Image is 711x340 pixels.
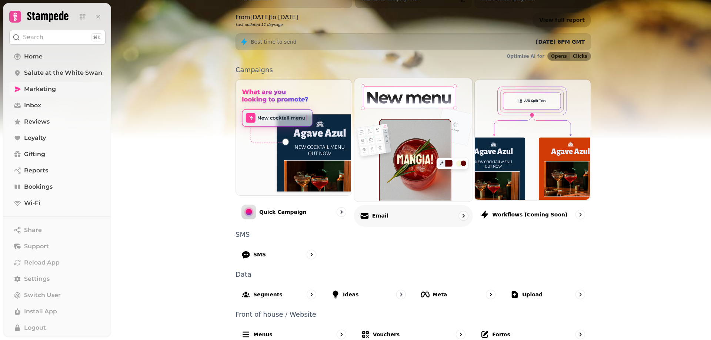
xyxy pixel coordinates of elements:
[24,291,61,300] span: Switch User
[236,79,352,225] a: Quick CampaignQuick Campaign
[9,147,106,162] a: Gifting
[373,331,400,338] p: Vouchers
[24,117,50,126] span: Reviews
[487,291,494,298] svg: go to
[24,323,46,332] span: Logout
[9,82,106,97] a: Marketing
[9,239,106,254] button: Support
[354,78,473,227] a: EmailEmail
[236,244,322,265] a: SMS
[338,331,345,338] svg: go to
[577,211,584,218] svg: go to
[308,251,315,258] svg: go to
[251,38,297,46] p: Best time to send
[24,134,46,142] span: Loyalty
[259,208,307,216] p: Quick Campaign
[474,79,590,200] img: Workflows (coming soon)
[548,52,570,60] button: Opens
[24,85,56,94] span: Marketing
[9,65,106,80] a: Salute at the White Swan
[522,291,543,298] p: Upload
[253,331,273,338] p: Menus
[570,52,591,60] button: Clicks
[24,258,60,267] span: Reload App
[236,311,591,318] p: Front of house / Website
[236,284,322,305] a: Segments
[536,39,585,45] span: [DATE] 6PM GMT
[353,77,471,201] img: Email
[236,67,591,73] p: Campaigns
[24,52,43,61] span: Home
[23,33,43,42] p: Search
[24,242,49,251] span: Support
[551,54,567,58] span: Opens
[9,272,106,286] a: Settings
[325,284,412,305] a: Ideas
[9,98,106,113] a: Inbox
[9,255,106,270] button: Reload App
[457,331,464,338] svg: go to
[372,212,388,219] p: Email
[343,291,359,298] p: Ideas
[24,68,102,77] span: Salute at the White Swan
[433,291,447,298] p: Meta
[577,331,584,338] svg: go to
[9,320,106,335] button: Logout
[253,291,283,298] p: Segments
[474,79,591,225] a: Workflows (coming soon)Workflows (coming soon)
[24,275,50,283] span: Settings
[9,30,106,45] button: Search⌘K
[24,166,48,175] span: Reports
[577,291,584,298] svg: go to
[9,179,106,194] a: Bookings
[24,101,41,110] span: Inbox
[24,150,45,159] span: Gifting
[236,271,591,278] p: Data
[24,199,40,208] span: Wi-Fi
[492,211,567,218] p: Workflows (coming soon)
[9,49,106,64] a: Home
[236,231,591,238] p: SMS
[308,291,315,298] svg: go to
[460,212,467,219] svg: go to
[235,79,351,195] img: Quick Campaign
[236,13,298,22] p: From [DATE] to [DATE]
[397,291,405,298] svg: go to
[9,114,106,129] a: Reviews
[253,251,266,258] p: SMS
[9,131,106,145] a: Loyalty
[9,223,106,238] button: Share
[338,208,345,216] svg: go to
[236,22,298,27] p: Last updated 11 days ago
[533,13,591,27] a: View full report
[24,307,57,316] span: Install App
[9,163,106,178] a: Reports
[507,53,544,59] p: Optimise AI for
[573,54,587,58] span: Clicks
[9,304,106,319] button: Install App
[492,331,510,338] p: Forms
[9,196,106,211] a: Wi-Fi
[9,288,106,303] button: Switch User
[504,284,591,305] a: Upload
[415,284,501,305] a: Meta
[24,226,42,235] span: Share
[24,182,53,191] span: Bookings
[91,33,102,41] div: ⌘K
